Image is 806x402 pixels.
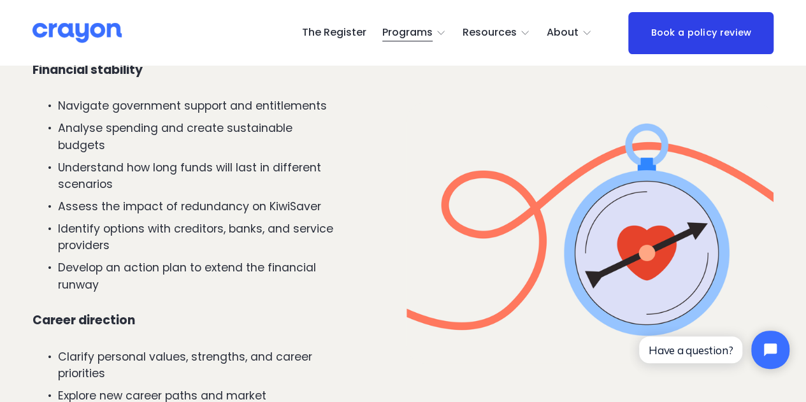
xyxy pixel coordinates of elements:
p: Develop an action plan to extend the financial runway [58,259,338,293]
p: Identify options with creditors, banks, and service providers [58,220,338,254]
p: Assess the impact of redundancy on KiwiSaver [58,198,338,215]
a: folder dropdown [547,23,593,43]
p: Navigate government support and entitlements [58,97,338,114]
span: Programs [382,24,433,42]
p: Analyse spending and create sustainable budgets [58,120,338,154]
h4: Career direction [32,313,338,328]
iframe: Tidio Chat [628,320,800,380]
p: Understand how long funds will last in different scenarios [58,159,338,193]
span: About [547,24,579,42]
span: Resources [463,24,517,42]
a: The Register [301,23,366,43]
a: Book a policy review [628,12,774,54]
a: folder dropdown [463,23,531,43]
img: Crayon [32,22,122,44]
p: Clarify personal values, strengths, and career priorities [58,348,338,382]
a: folder dropdown [382,23,447,43]
h4: Financial stability [32,63,338,78]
